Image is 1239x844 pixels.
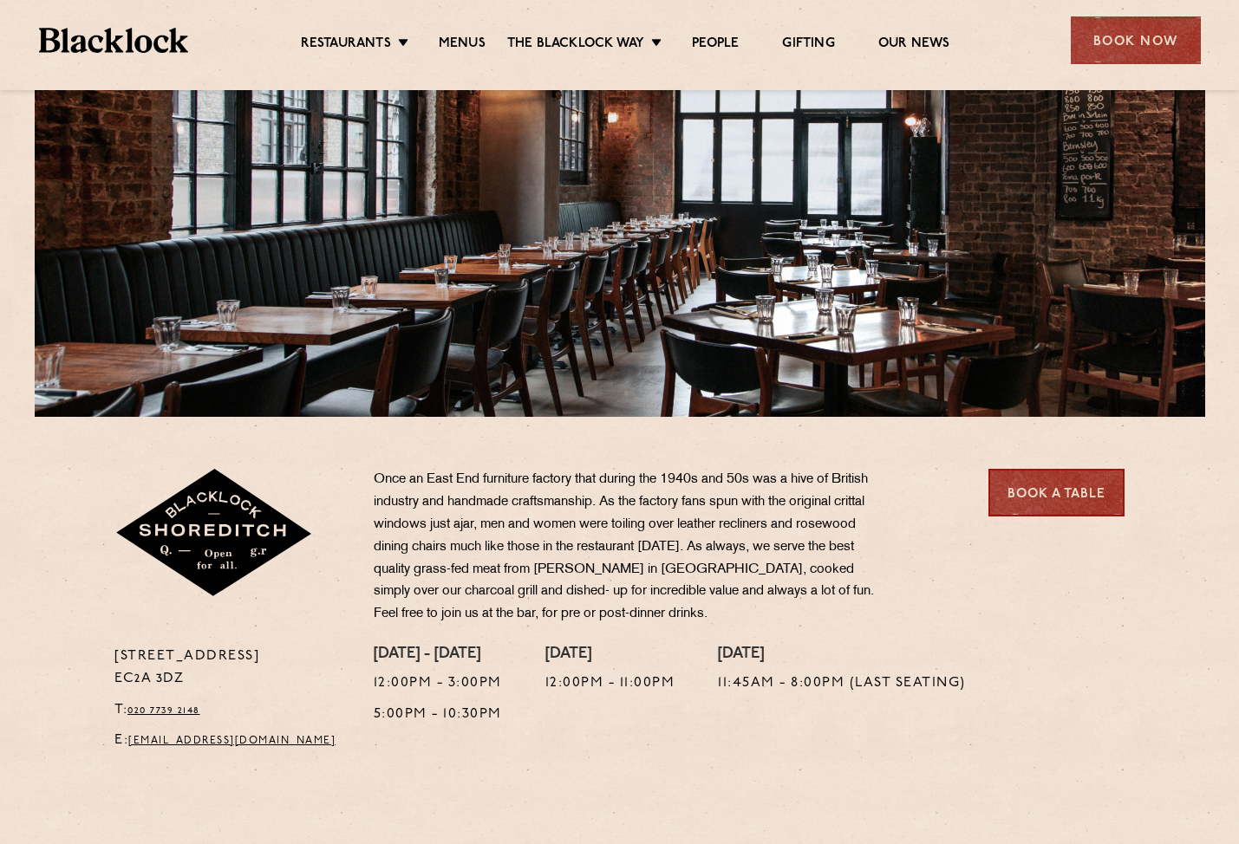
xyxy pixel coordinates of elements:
a: Our News [878,36,950,55]
p: 11:45am - 8:00pm (Last seating) [718,672,966,695]
div: Book Now [1071,16,1201,64]
p: 12:00pm - 3:00pm [374,672,502,695]
a: Restaurants [301,36,391,55]
a: People [692,36,739,55]
p: [STREET_ADDRESS] EC2A 3DZ [114,646,348,691]
h4: [DATE] - [DATE] [374,646,502,665]
p: 12:00pm - 11:00pm [545,672,675,695]
img: BL_Textured_Logo-footer-cropped.svg [39,28,189,53]
p: T: [114,699,348,722]
a: [EMAIL_ADDRESS][DOMAIN_NAME] [128,736,336,746]
img: Shoreditch-stamp-v2-default.svg [114,469,315,599]
a: The Blacklock Way [507,36,644,55]
a: Book a Table [988,469,1125,516]
h4: [DATE] [545,646,675,665]
p: 5:00pm - 10:30pm [374,704,502,726]
a: 020 7739 2148 [127,705,200,716]
a: Menus [439,36,486,55]
a: Gifting [782,36,834,55]
p: Once an East End furniture factory that during the 1940s and 50s was a hive of British industry a... [374,469,885,626]
p: E: [114,730,348,752]
h4: [DATE] [718,646,966,665]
